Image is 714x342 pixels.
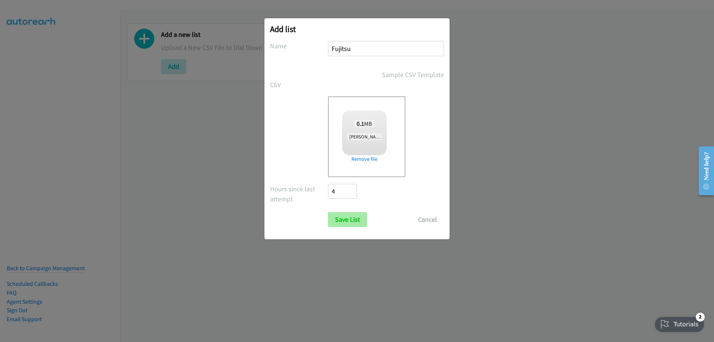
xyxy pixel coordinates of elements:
input: Save List [328,212,367,227]
label: Hours since last attempt [270,184,328,204]
iframe: Resource Center [692,141,714,200]
h2: Add list [270,24,444,34]
a: Remove file [342,155,387,163]
label: Name [270,41,328,51]
span: [PERSON_NAME] + Fujitsu FY25Q3 Hybrid IT Microsoft - Qualified NZ Only2222.csv [347,133,513,140]
a: Sample CSV Template [382,70,444,80]
span: MB [354,120,374,127]
label: CSV [270,80,328,90]
strong: 0.1 [357,120,364,127]
button: Cancel [411,212,444,227]
iframe: Checklist [650,310,708,336]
